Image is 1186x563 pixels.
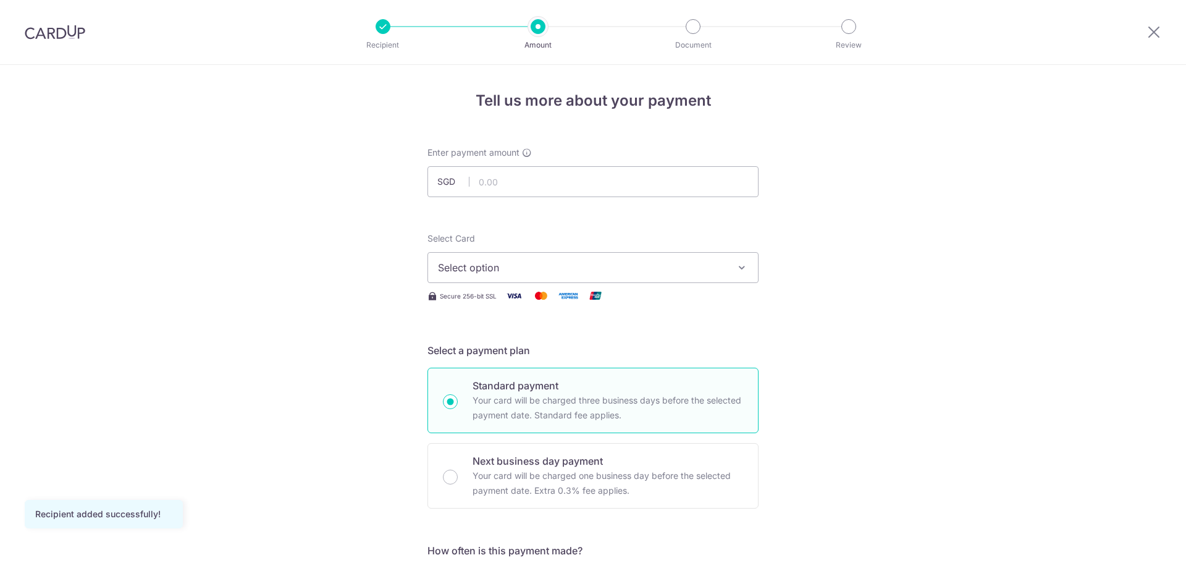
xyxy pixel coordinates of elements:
[473,468,743,498] p: Your card will be charged one business day before the selected payment date. Extra 0.3% fee applies.
[427,343,759,358] h5: Select a payment plan
[803,39,894,51] p: Review
[337,39,429,51] p: Recipient
[529,288,553,303] img: Mastercard
[427,543,759,558] h5: How often is this payment made?
[473,378,743,393] p: Standard payment
[427,233,475,243] span: translation missing: en.payables.payment_networks.credit_card.summary.labels.select_card
[427,166,759,197] input: 0.00
[427,90,759,112] h4: Tell us more about your payment
[473,454,743,468] p: Next business day payment
[437,176,469,188] span: SGD
[438,260,726,275] span: Select option
[647,39,739,51] p: Document
[492,39,584,51] p: Amount
[25,25,85,40] img: CardUp
[427,146,519,159] span: Enter payment amount
[440,291,497,301] span: Secure 256-bit SSL
[427,252,759,283] button: Select option
[473,393,743,423] p: Your card will be charged three business days before the selected payment date. Standard fee appl...
[35,508,172,520] div: Recipient added successfully!
[583,288,608,303] img: Union Pay
[502,288,526,303] img: Visa
[556,288,581,303] img: American Express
